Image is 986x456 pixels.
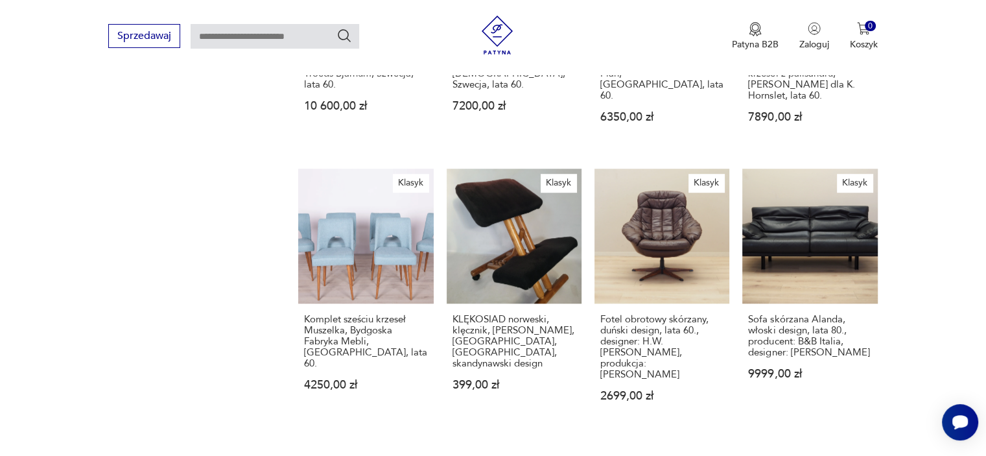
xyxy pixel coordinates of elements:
iframe: Smartsupp widget button [942,404,978,440]
button: 0Koszyk [850,22,878,51]
img: Patyna - sklep z meblami i dekoracjami vintage [478,16,517,54]
button: Sprzedawaj [108,24,180,48]
a: KlasykKomplet sześciu krzeseł Muszelka, Bydgoska Fabryka Mebli, Polska, lata 60.Komplet sześciu k... [298,169,433,427]
img: Ikona medalu [749,22,762,36]
h3: Komplet sześciu krzeseł Muszelka, Bydgoska Fabryka Mebli, [GEOGRAPHIC_DATA], lata 60. [304,314,427,369]
img: Ikonka użytkownika [808,22,821,35]
a: KlasykSofa skórzana Alanda, włoski design, lata 80., producent: B&B Italia, designer: Paolo PivaS... [742,169,877,427]
p: Koszyk [850,38,878,51]
h3: Fotel Model Lamino, proj. [PERSON_NAME], [DEMOGRAPHIC_DATA], Szwecja, lata 60. [452,46,576,90]
p: Zaloguj [799,38,829,51]
p: 2699,00 zł [600,390,723,402]
a: KlasykKLĘKOSIAD norweski, klęcznik, PETER OPSVIK, STOKKE, Norwegia, skandynawski designKLĘKOSIAD ... [447,169,581,427]
a: Sprzedawaj [108,32,180,42]
a: Ikona medaluPatyna B2B [732,22,779,51]
h3: Komplet czterech krzeseł, proj. [PERSON_NAME], G-Plan, [GEOGRAPHIC_DATA], lata 60. [600,46,723,101]
button: Zaloguj [799,22,829,51]
button: Patyna B2B [732,22,779,51]
p: 7200,00 zł [452,101,576,112]
p: 4250,00 zł [304,379,427,390]
div: 0 [865,21,876,32]
h3: Sofa skórzana Alanda, włoski design, lata 80., producent: B&B Italia, designer: [PERSON_NAME] [748,314,871,358]
h3: KLĘKOSIAD norweski, klęcznik, [PERSON_NAME], [GEOGRAPHIC_DATA], [GEOGRAPHIC_DATA], skandynawski d... [452,314,576,369]
p: 7890,00 zł [748,112,871,123]
p: 10 600,00 zł [304,101,427,112]
p: 399,00 zł [452,379,576,390]
h3: Okrągły rozkładany stół, proj. [PERSON_NAME], Troeds Bjärnum, Szwecja, lata 60. [304,46,427,90]
p: Patyna B2B [732,38,779,51]
h3: Zestaw [DEMOGRAPHIC_DATA] krzeseł z palisandru, [PERSON_NAME] dla K. Hornslet, lata 60. [748,46,871,101]
h3: Fotel obrotowy skórzany, duński design, lata 60., designer: H.W. [PERSON_NAME], produkcja: [PERSO... [600,314,723,380]
p: 6350,00 zł [600,112,723,123]
a: KlasykFotel obrotowy skórzany, duński design, lata 60., designer: H.W. Klein, produkcja: BraminFo... [594,169,729,427]
img: Ikona koszyka [857,22,870,35]
button: Szukaj [336,28,352,43]
p: 9999,00 zł [748,368,871,379]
